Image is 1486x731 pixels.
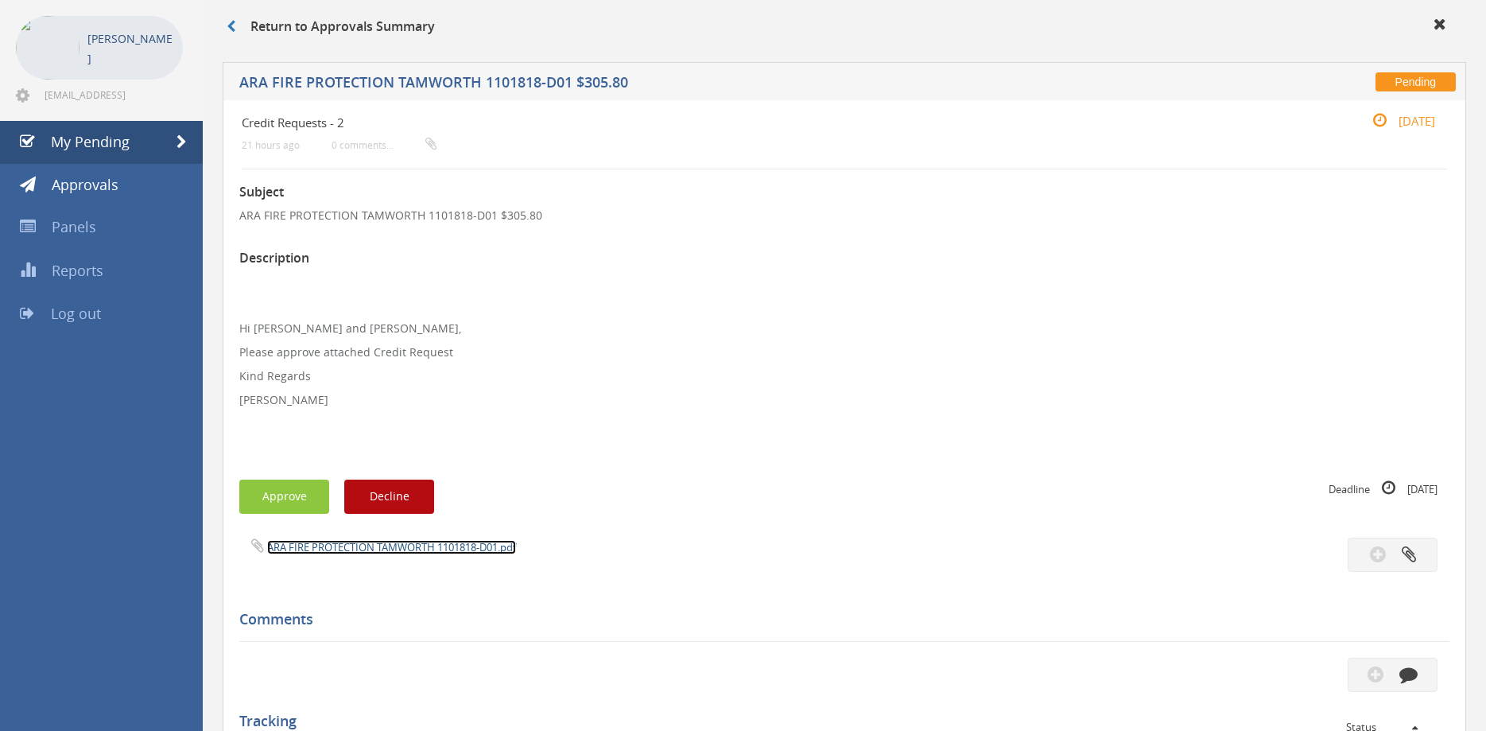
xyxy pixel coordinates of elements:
small: 21 hours ago [242,139,300,151]
span: Reports [52,261,103,280]
small: 0 comments... [332,139,436,151]
small: Deadline [DATE] [1329,480,1438,497]
p: Hi [PERSON_NAME] and [PERSON_NAME], [239,321,1449,336]
span: Approvals [52,175,118,194]
p: [PERSON_NAME] [239,392,1449,408]
h3: Return to Approvals Summary [227,20,435,34]
span: Log out [51,304,101,323]
button: Approve [239,480,329,514]
span: Pending [1375,72,1456,91]
h5: ARA FIRE PROTECTION TAMWORTH 1101818-D01 $305.80 [239,75,1089,95]
span: My Pending [51,132,130,151]
p: ARA FIRE PROTECTION TAMWORTH 1101818-D01 $305.80 [239,208,1449,224]
h4: Credit Requests - 2 [242,116,1246,130]
p: Please approve attached Credit Request [239,344,1449,360]
h3: Subject [239,185,1449,200]
h5: Tracking [239,714,1438,729]
p: Kind Regards [239,368,1449,384]
h5: Comments [239,612,1438,628]
span: [EMAIL_ADDRESS][DOMAIN_NAME] [45,88,180,101]
h3: Description [239,251,1449,266]
span: Panels [52,217,96,236]
button: Decline [344,480,434,514]
small: [DATE] [1356,112,1435,130]
a: ARA FIRE PROTECTION TAMWORTH 1101818-D01.pdf [267,540,516,554]
p: [PERSON_NAME] [87,29,175,68]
